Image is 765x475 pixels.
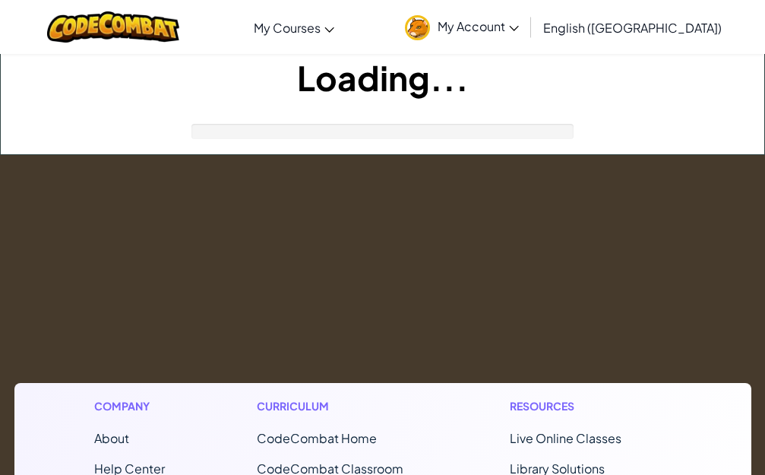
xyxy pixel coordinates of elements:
span: CodeCombat Home [257,430,377,446]
a: My Courses [246,7,342,48]
h1: Resources [510,398,672,414]
h1: Company [94,398,165,414]
img: CodeCombat logo [47,11,180,43]
img: avatar [405,15,430,40]
a: About [94,430,129,446]
h1: Loading... [1,54,764,101]
span: My Account [438,18,519,34]
span: English ([GEOGRAPHIC_DATA]) [543,20,722,36]
a: English ([GEOGRAPHIC_DATA]) [536,7,729,48]
h1: Curriculum [257,398,419,414]
a: My Account [397,3,526,51]
a: Live Online Classes [510,430,621,446]
span: My Courses [254,20,321,36]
